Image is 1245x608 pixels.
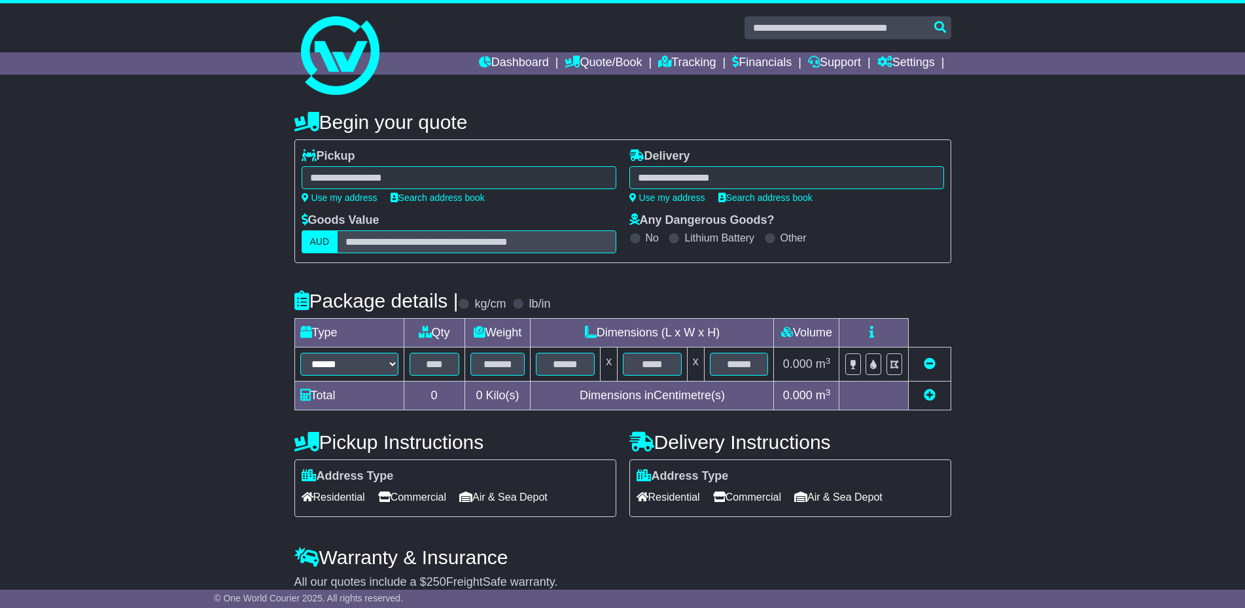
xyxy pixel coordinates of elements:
td: Qty [404,319,465,348]
td: 0 [404,382,465,410]
span: m [816,389,831,402]
span: Air & Sea Depot [794,487,883,507]
h4: Begin your quote [294,111,951,133]
label: Goods Value [302,213,379,228]
label: Pickup [302,149,355,164]
h4: Warranty & Insurance [294,546,951,568]
a: Quote/Book [565,52,642,75]
span: 250 [427,575,446,588]
a: Tracking [658,52,716,75]
td: Volume [774,319,839,348]
a: Settings [877,52,935,75]
td: Dimensions in Centimetre(s) [531,382,774,410]
span: 0 [476,389,482,402]
td: Type [294,319,404,348]
td: Dimensions (L x W x H) [531,319,774,348]
a: Financials [732,52,792,75]
td: Kilo(s) [465,382,531,410]
span: Commercial [713,487,781,507]
span: Air & Sea Depot [459,487,548,507]
label: No [646,232,659,244]
span: 0.000 [783,357,813,370]
a: Support [808,52,861,75]
label: Delivery [629,149,690,164]
a: Use my address [302,192,377,203]
td: x [601,348,618,382]
h4: Package details | [294,290,459,312]
a: Search address book [391,192,485,203]
label: lb/in [529,297,550,312]
label: Lithium Battery [684,232,754,244]
a: Add new item [924,389,936,402]
span: Residential [637,487,700,507]
span: m [816,357,831,370]
td: Total [294,382,404,410]
span: Residential [302,487,365,507]
a: Dashboard [479,52,549,75]
a: Search address book [718,192,813,203]
label: Address Type [637,469,729,484]
a: Use my address [629,192,705,203]
h4: Pickup Instructions [294,431,616,453]
sup: 3 [826,356,831,366]
span: Commercial [378,487,446,507]
div: All our quotes include a $ FreightSafe warranty. [294,575,951,590]
td: Weight [465,319,531,348]
sup: 3 [826,387,831,397]
a: Remove this item [924,357,936,370]
label: Any Dangerous Goods? [629,213,775,228]
label: AUD [302,230,338,253]
label: Other [780,232,807,244]
label: Address Type [302,469,394,484]
td: x [687,348,704,382]
h4: Delivery Instructions [629,431,951,453]
span: © One World Courier 2025. All rights reserved. [214,593,403,603]
span: 0.000 [783,389,813,402]
label: kg/cm [474,297,506,312]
